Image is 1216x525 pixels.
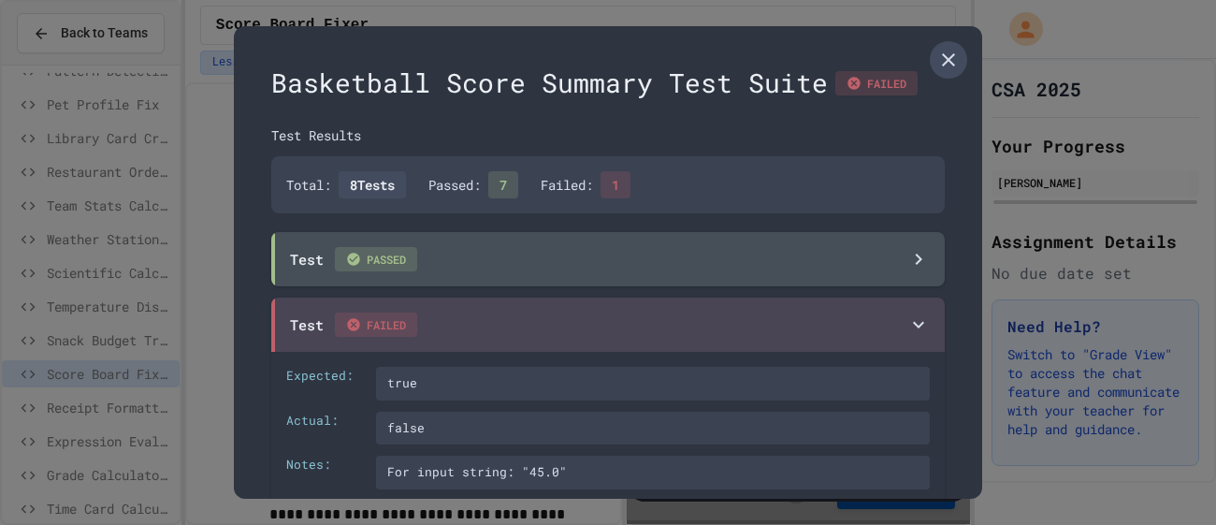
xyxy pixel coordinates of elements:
div: Test [290,247,417,271]
span: 7 [488,171,518,198]
span: 8 Tests [339,171,406,198]
div: Total: [286,171,406,198]
div: Test [290,313,417,337]
span: 1 [601,171,630,198]
div: Notes: [286,456,361,489]
div: true [376,367,930,401]
span: PASSED [335,247,417,271]
div: Actual: [286,412,361,445]
div: Failed: [541,171,630,198]
div: Basketball Score Summary Test Suite [271,64,945,103]
div: false [376,412,930,445]
div: FAILED [835,71,918,95]
div: Passed: [428,171,518,198]
span: FAILED [335,313,417,337]
div: Test Results [271,125,945,145]
div: For input string: "45.0" [376,456,930,489]
div: Expected: [286,367,361,401]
